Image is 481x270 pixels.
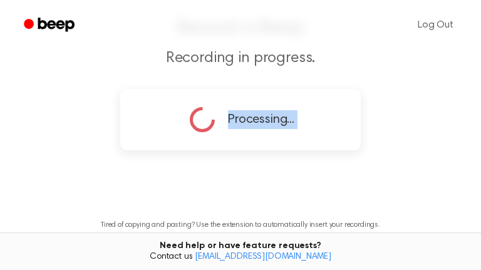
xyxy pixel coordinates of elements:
p: Tired of copying and pasting? Use the extension to automatically insert your recordings. [101,221,380,230]
span: Contact us [8,252,473,263]
p: Recording in progress. [15,48,466,69]
a: Log Out [405,10,466,40]
a: [EMAIL_ADDRESS][DOMAIN_NAME] [195,252,331,261]
span: Processing... [228,110,294,129]
a: Beep [15,13,86,38]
